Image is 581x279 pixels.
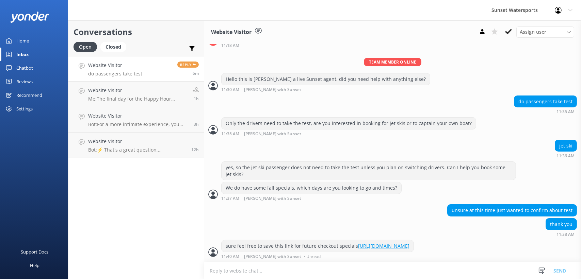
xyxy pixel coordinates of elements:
[194,96,199,102] span: Sep 07 2025 08:52am (UTC -05:00) America/Cancun
[68,107,204,133] a: Website VisitorBot:For a more intimate experience, you might consider our 15ft Boston Whaler (Coz...
[221,43,239,48] strong: 11:18 AM
[88,71,142,77] p: do passengers take test
[191,147,199,153] span: Sep 06 2025 10:30pm (UTC -05:00) America/Cancun
[221,87,430,92] div: Sep 07 2025 10:30am (UTC -05:00) America/Cancun
[221,255,239,259] strong: 11:40 AM
[244,196,301,201] span: [PERSON_NAME] with Sunset
[244,255,301,259] span: [PERSON_NAME] with Sunset
[88,96,188,102] p: Me: The final day for the Happy Hour Sandbar trip will be [DATE], due to the upcoming time change...
[221,43,516,48] div: Sep 07 2025 10:18am (UTC -05:00) America/Cancun
[244,132,301,136] span: [PERSON_NAME] with Sunset
[68,82,204,107] a: Website VisitorMe:The final day for the Happy Hour Sandbar trip will be [DATE], due to the upcomi...
[514,109,577,114] div: Sep 07 2025 10:35am (UTC -05:00) America/Cancun
[88,112,189,120] h4: Website Visitor
[221,196,239,201] strong: 11:37 AM
[364,58,421,66] span: Team member online
[222,240,414,252] div: sure feel free to save this link for future checkout specials
[88,62,142,69] h4: Website Visitor
[556,110,575,114] strong: 11:35 AM
[244,88,301,92] span: [PERSON_NAME] with Sunset
[520,28,546,36] span: Assign user
[514,96,577,107] div: do passengers take test
[88,87,188,94] h4: Website Visitor
[193,70,199,76] span: Sep 07 2025 10:35am (UTC -05:00) America/Cancun
[222,73,430,85] div: Hello this is [PERSON_NAME] a live Sunset agent, did you need help with anything else?
[16,61,33,75] div: Chatbot
[74,43,100,50] a: Open
[221,196,402,201] div: Sep 07 2025 10:37am (UTC -05:00) America/Cancun
[222,162,516,180] div: yes, so the jet ski passenger does not need to take the test unless you plan on switching drivers...
[74,25,199,38] h2: Conversations
[221,88,239,92] strong: 11:30 AM
[16,34,29,48] div: Home
[221,254,414,259] div: Sep 07 2025 10:40am (UTC -05:00) America/Cancun
[16,48,29,61] div: Inbox
[100,42,126,52] div: Closed
[304,255,321,259] span: • Unread
[556,154,575,158] strong: 11:36 AM
[16,88,42,102] div: Recommend
[222,182,401,194] div: We do have some fall specials, which days are you looking to go and times?
[100,43,130,50] a: Closed
[74,42,97,52] div: Open
[16,75,33,88] div: Reviews
[516,27,574,37] div: Assign User
[10,12,49,23] img: yonder-white-logo.png
[546,232,577,237] div: Sep 07 2025 10:38am (UTC -05:00) America/Cancun
[222,118,476,129] div: Only the drivers need to take the test, are you interested in booking for jet skis or to captain ...
[88,147,186,153] p: Bot: ⚡ That's a great question, unfortunately I do not know the answer. I'm going to reach out to...
[221,132,239,136] strong: 11:35 AM
[555,140,577,152] div: jet ski
[88,121,189,127] p: Bot: For a more intimate experience, you might consider our 15ft Boston Whaler (Cozy Cruiser), wh...
[358,243,409,249] a: [URL][DOMAIN_NAME]
[30,259,39,272] div: Help
[21,245,49,259] div: Support Docs
[221,131,476,136] div: Sep 07 2025 10:35am (UTC -05:00) America/Cancun
[177,62,199,68] span: Reply
[68,133,204,158] a: Website VisitorBot:⚡ That's a great question, unfortunately I do not know the answer. I'm going t...
[555,153,577,158] div: Sep 07 2025 10:36am (UTC -05:00) America/Cancun
[88,138,186,145] h4: Website Visitor
[16,102,33,116] div: Settings
[211,28,252,37] h3: Website Visitor
[448,205,577,216] div: unsure at this time just wanted to confirm about test
[546,219,577,230] div: thank you
[68,56,204,82] a: Website Visitordo passengers take testReply6m
[194,121,199,127] span: Sep 07 2025 06:42am (UTC -05:00) America/Cancun
[556,232,575,237] strong: 11:38 AM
